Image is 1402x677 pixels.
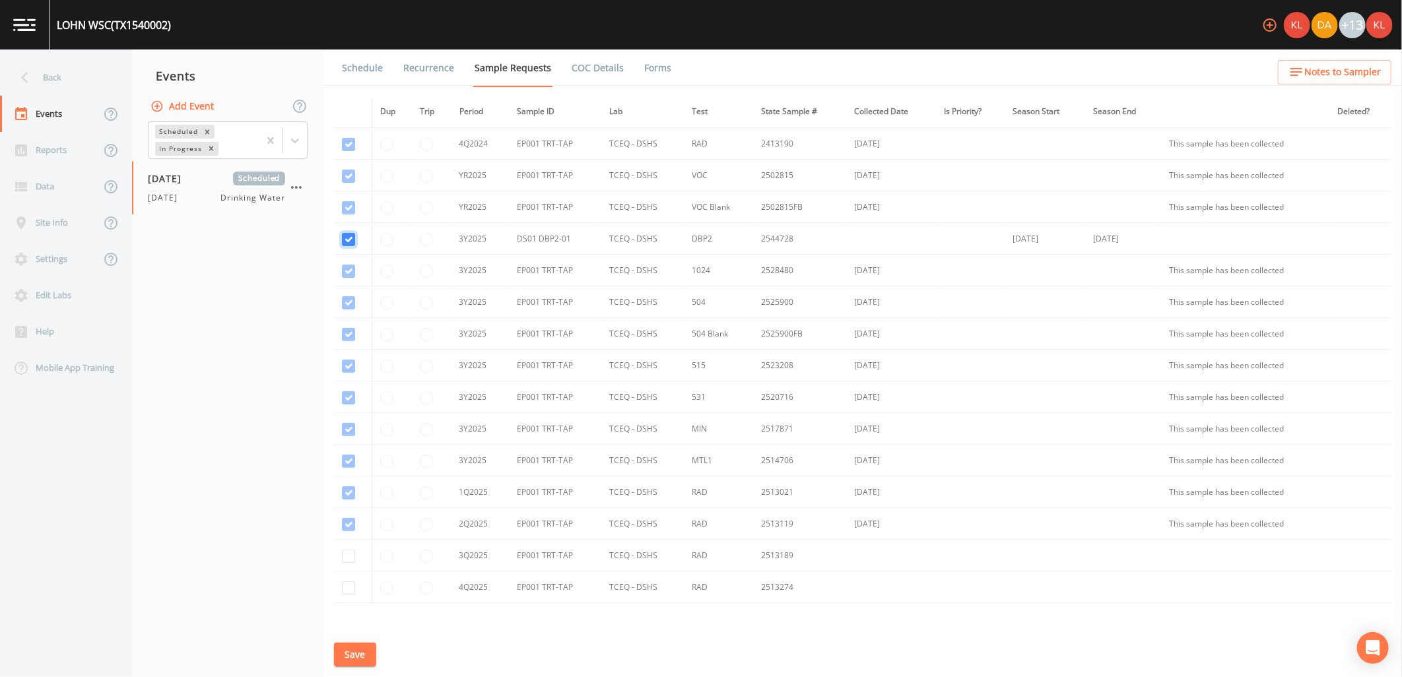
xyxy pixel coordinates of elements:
[601,413,684,445] td: TCEQ - DSHS
[1366,12,1393,38] img: 9c4450d90d3b8045b2e5fa62e4f92659
[754,318,846,350] td: 2525900FB
[754,540,846,571] td: 2513189
[509,255,601,286] td: EP001 TRT-TAP
[754,413,846,445] td: 2517871
[1161,286,1329,318] td: This sample has been collected
[451,128,509,160] td: 4Q2024
[754,160,846,191] td: 2502815
[601,255,684,286] td: TCEQ - DSHS
[451,160,509,191] td: YR2025
[684,128,754,160] td: RAD
[846,350,936,381] td: [DATE]
[684,381,754,413] td: 531
[148,94,219,119] button: Add Event
[401,49,456,86] a: Recurrence
[1339,12,1366,38] div: +13
[1161,191,1329,223] td: This sample has been collected
[846,98,936,126] th: Collected Date
[451,191,509,223] td: YR2025
[451,255,509,286] td: 3Y2025
[132,59,323,92] div: Events
[846,445,936,476] td: [DATE]
[451,286,509,318] td: 3Y2025
[601,191,684,223] td: TCEQ - DSHS
[412,98,451,126] th: Trip
[1161,381,1329,413] td: This sample has been collected
[1311,12,1339,38] div: David Weber
[684,540,754,571] td: RAD
[684,286,754,318] td: 504
[684,445,754,476] td: MTL1
[684,191,754,223] td: VOC Blank
[451,318,509,350] td: 3Y2025
[936,98,1005,126] th: Is Priority?
[846,381,936,413] td: [DATE]
[846,191,936,223] td: [DATE]
[451,508,509,540] td: 2Q2025
[451,571,509,603] td: 4Q2025
[754,350,846,381] td: 2523208
[1329,98,1391,126] th: Deleted?
[509,540,601,571] td: EP001 TRT-TAP
[509,445,601,476] td: EP001 TRT-TAP
[1161,445,1329,476] td: This sample has been collected
[473,49,553,87] a: Sample Requests
[754,98,846,126] th: State Sample #
[1161,350,1329,381] td: This sample has been collected
[1005,223,1085,255] td: [DATE]
[451,476,509,508] td: 1Q2025
[509,223,601,255] td: DS01 DBP2-01
[1312,12,1338,38] img: a84961a0472e9debc750dd08a004988d
[684,476,754,508] td: RAD
[1278,60,1391,84] button: Notes to Sampler
[684,255,754,286] td: 1024
[1304,64,1381,81] span: Notes to Sampler
[684,160,754,191] td: VOC
[509,381,601,413] td: EP001 TRT-TAP
[451,381,509,413] td: 3Y2025
[340,49,385,86] a: Schedule
[601,160,684,191] td: TCEQ - DSHS
[754,128,846,160] td: 2413190
[509,350,601,381] td: EP001 TRT-TAP
[846,476,936,508] td: [DATE]
[148,192,185,204] span: [DATE]
[1161,160,1329,191] td: This sample has been collected
[1086,98,1162,126] th: Season End
[221,192,285,204] span: Drinking Water
[509,508,601,540] td: EP001 TRT-TAP
[233,172,285,185] span: Scheduled
[754,508,846,540] td: 2513119
[451,413,509,445] td: 3Y2025
[846,160,936,191] td: [DATE]
[601,223,684,255] td: TCEQ - DSHS
[1005,98,1085,126] th: Season Start
[601,318,684,350] td: TCEQ - DSHS
[684,350,754,381] td: 515
[684,508,754,540] td: RAD
[754,191,846,223] td: 2502815FB
[509,571,601,603] td: EP001 TRT-TAP
[509,160,601,191] td: EP001 TRT-TAP
[451,350,509,381] td: 3Y2025
[846,255,936,286] td: [DATE]
[684,571,754,603] td: RAD
[509,286,601,318] td: EP001 TRT-TAP
[1161,255,1329,286] td: This sample has been collected
[509,413,601,445] td: EP001 TRT-TAP
[754,476,846,508] td: 2513021
[684,98,754,126] th: Test
[509,98,601,126] th: Sample ID
[754,286,846,318] td: 2525900
[754,445,846,476] td: 2514706
[372,98,412,126] th: Dup
[846,318,936,350] td: [DATE]
[200,125,215,139] div: Remove Scheduled
[1161,413,1329,445] td: This sample has been collected
[132,161,323,215] a: [DATE]Scheduled[DATE]Drinking Water
[754,381,846,413] td: 2520716
[601,540,684,571] td: TCEQ - DSHS
[509,128,601,160] td: EP001 TRT-TAP
[846,508,936,540] td: [DATE]
[601,128,684,160] td: TCEQ - DSHS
